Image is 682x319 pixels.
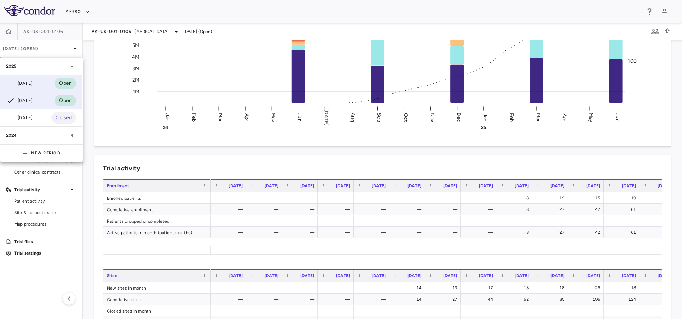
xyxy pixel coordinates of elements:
[51,114,76,122] span: Closed
[0,127,82,144] div: 2024
[6,96,33,105] div: [DATE]
[6,113,33,122] div: [DATE]
[6,132,17,139] p: 2024
[6,63,17,69] p: 2025
[55,97,76,105] span: Open
[0,58,82,75] div: 2025
[6,79,33,88] div: [DATE]
[23,148,60,159] button: New Period
[55,79,76,87] span: Open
